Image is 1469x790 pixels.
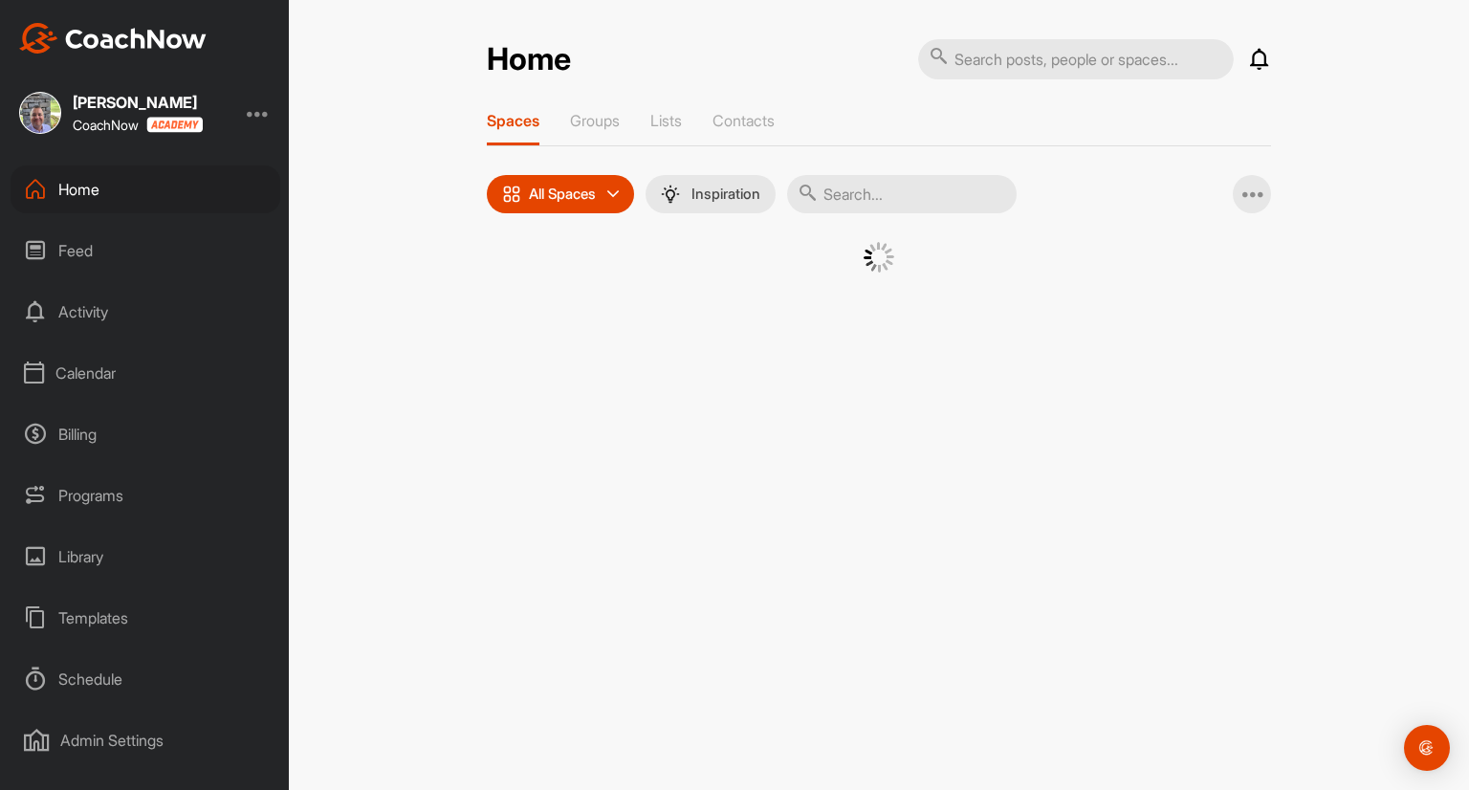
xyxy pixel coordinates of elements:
[11,533,280,581] div: Library
[502,185,521,204] img: icon
[691,187,760,202] p: Inspiration
[19,23,207,54] img: CoachNow
[661,185,680,204] img: menuIcon
[1404,725,1450,771] div: Open Intercom Messenger
[787,175,1017,213] input: Search...
[487,111,539,130] p: Spaces
[11,594,280,642] div: Templates
[864,242,894,273] img: G6gVgL6ErOh57ABN0eRmCEwV0I4iEi4d8EwaPGI0tHgoAbU4EAHFLEQAh+QQFCgALACwIAA4AGAASAAAEbHDJSesaOCdk+8xg...
[713,111,775,130] p: Contacts
[146,117,203,133] img: CoachNow acadmey
[11,716,280,764] div: Admin Settings
[11,165,280,213] div: Home
[570,111,620,130] p: Groups
[73,95,203,110] div: [PERSON_NAME]
[11,410,280,458] div: Billing
[487,41,571,78] h2: Home
[918,39,1234,79] input: Search posts, people or spaces...
[529,187,596,202] p: All Spaces
[650,111,682,130] p: Lists
[73,117,203,133] div: CoachNow
[19,92,61,134] img: square_07a3156b73d8f64f777990daa6ac72da.jpg
[11,349,280,397] div: Calendar
[11,288,280,336] div: Activity
[11,227,280,274] div: Feed
[11,655,280,703] div: Schedule
[11,472,280,519] div: Programs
